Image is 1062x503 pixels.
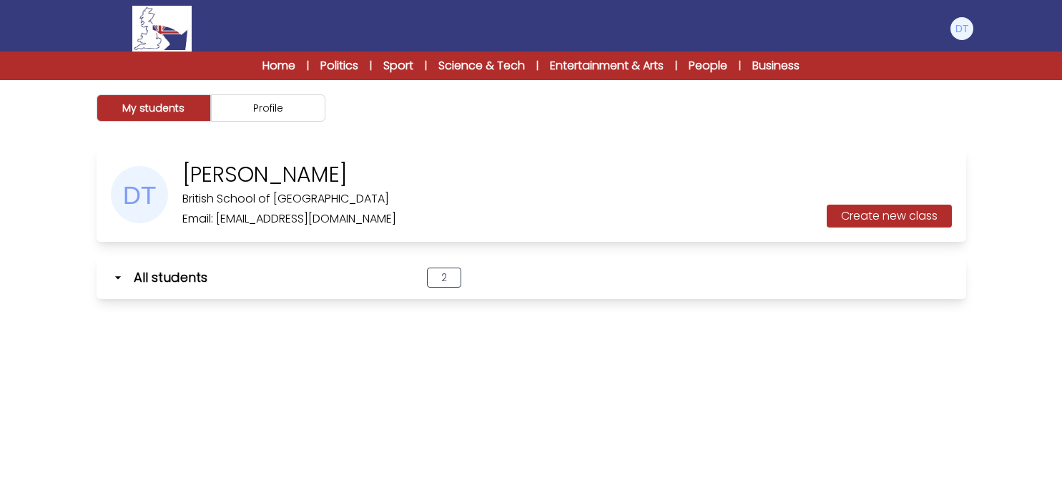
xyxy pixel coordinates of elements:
[97,94,211,122] button: My students
[550,57,664,74] a: Entertainment & Arts
[88,6,237,52] a: Logo
[134,268,207,288] span: All students
[132,6,191,52] img: Logo
[97,256,966,299] button: All students 2
[427,268,461,288] span: 2
[675,59,677,73] span: |
[536,59,539,73] span: |
[182,190,396,207] p: British School of [GEOGRAPHIC_DATA]
[827,205,952,228] button: Create new class
[739,59,741,73] span: |
[111,166,168,223] img: Diana Tocutiu
[182,162,396,187] p: [PERSON_NAME]
[438,57,525,74] a: Science & Tech
[752,57,800,74] a: Business
[182,210,396,228] p: Email: [EMAIL_ADDRESS][DOMAIN_NAME]
[950,17,973,40] img: Diana Tocutiu
[320,57,358,74] a: Politics
[370,59,372,73] span: |
[689,57,727,74] a: People
[262,57,295,74] a: Home
[383,57,413,74] a: Sport
[425,59,427,73] span: |
[307,59,309,73] span: |
[211,94,325,122] button: Profile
